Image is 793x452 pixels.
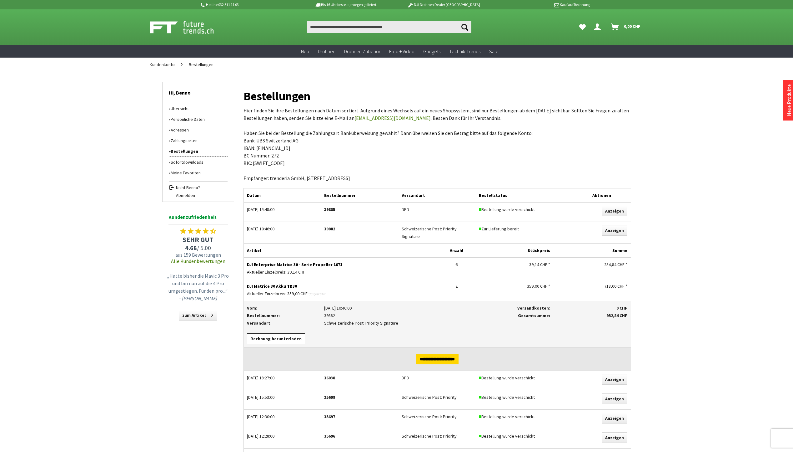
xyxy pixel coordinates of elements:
input: Produkt, Marke, Kategorie, EAN, Artikelnummer… [307,21,471,33]
div: DPD [402,206,473,213]
p: Vom: [247,304,318,312]
div: Zur Lieferung bereit [479,225,570,233]
a: Bestellungen [186,58,217,71]
span: Benno? [186,185,200,190]
div: Schweizerische Post: Priority [402,413,473,420]
div: 35696 [324,432,395,440]
a: Neue Produkte [786,84,792,116]
div: Bestellstatus [476,188,573,202]
span: Hi, Benno [169,82,228,100]
p: Bestellnummer: [247,312,318,319]
p: DJI Matrice 30 Akku TB30 [247,282,434,290]
img: Shop Futuretrends - zur Startseite wechseln [150,19,228,35]
span: 39,14 CHF [287,269,305,275]
p: Bis 16 Uhr bestellt, morgen geliefert. [297,1,395,8]
div: 718,00 CHF * [556,282,628,290]
a: Persönliche Daten [169,114,228,125]
p: 952,84 CHF [556,312,628,319]
span: 0,00 CHF [624,21,640,31]
a: Anzeigen [602,206,627,216]
div: [DATE] 12:28:00 [247,432,318,440]
a: Übersicht [169,103,228,114]
div: 39,14 CHF * [479,261,550,268]
div: Schweizerische Post: Priority [402,432,473,440]
span: 4.68 [185,244,197,252]
span: Sale [489,48,499,54]
div: [DATE] 18:27:00 [247,374,318,382]
span: Foto + Video [389,48,414,54]
div: Schweizerische Post: Priority Signature [402,225,473,240]
p: Kauf auf Rechnung [493,1,590,8]
div: Stückpreis [476,244,553,257]
a: Anzeigen [602,393,627,404]
span: Aktueller Einzelpreis: [247,291,286,296]
span: Aktueller Einzelpreis: [247,269,286,275]
div: [DATE] 15:53:00 [247,393,318,401]
a: Technik-Trends [445,45,485,58]
a: Drohnen Zubehör [340,45,385,58]
a: Hi, Benno - Dein Konto [591,21,606,33]
div: 234,84 CHF * [556,261,628,268]
span: Abmelden [176,192,228,198]
div: 36038 [324,374,395,382]
div: 2 [440,282,473,290]
a: Gadgets [419,45,445,58]
p: Versandart [247,319,318,327]
div: Bestellung wurde verschickt [479,432,570,440]
span: Kundenkonto [150,62,175,67]
div: [DATE] 12:30:00 [247,413,318,420]
span: Neu [301,48,309,54]
div: Bestellung wurde verschickt [479,206,570,213]
p: Versandkosten: [479,304,550,312]
a: Adressen [169,125,228,135]
div: [DATE] 15:48:00 [247,206,318,213]
a: Sale [485,45,503,58]
p: [DATE] 10:46:00 [324,304,473,312]
div: Bestellung wurde verschickt [479,374,570,382]
div: Bestellung wurde verschickt [479,413,570,420]
span: Nicht [176,185,185,190]
div: 35699 [324,393,395,401]
a: Meine Favoriten [576,21,589,33]
div: 6 [440,261,473,268]
a: Neu [297,45,314,58]
span: Technik-Trends [449,48,480,54]
span: 359,00 CHF [287,291,308,296]
p: Schweizerische Post: Priority Signature [324,319,473,327]
a: Anzeigen [602,413,627,424]
span: Drohnen Zubehör [344,48,380,54]
h1: Bestellungen [243,85,631,107]
span: Bestellungen [189,62,213,67]
div: [DATE] 10:46:00 [247,225,318,233]
a: zum Artikel [179,310,217,321]
div: Anzahl [437,244,476,257]
div: Artikel [244,244,437,257]
a: Warenkorb [608,21,644,33]
a: Kundenkonto [147,58,178,71]
div: Schweizerische Post: Priority [402,393,473,401]
span: 369,00 CHF [309,291,326,296]
p: „Hatte bisher die Mavic 3 Pro und bin nun auf die 4 Pro umgestiegen. Für den pro...“ – [167,272,229,302]
div: 35697 [324,413,395,420]
button: Suchen [458,21,471,33]
a: Meine Favoriten [169,167,228,178]
span: SEHR GUT [165,235,231,244]
span: / 5.00 [165,244,231,252]
div: Datum [244,188,321,202]
p: Hier finden Sie ihre Bestellungen nach Datum sortiert. Aufgrund eines Wechsels auf ein neues Shop... [243,107,631,182]
a: Bestellungen [169,146,228,157]
p: 0 CHF [556,304,628,312]
div: 39882 [324,225,395,233]
span: Kundenzufriedenheit [168,213,228,224]
a: Foto + Video [385,45,419,58]
p: Hotline 032 511 11 03 [200,1,297,8]
p: Gesamtsumme: [479,312,550,319]
div: Bestellnummer [321,188,399,202]
a: Rechnung herunterladen [247,333,305,344]
p: DJI Drohnen Dealer [GEOGRAPHIC_DATA] [395,1,492,8]
div: Bestellung wurde verschickt [479,393,570,401]
div: Aktionen [573,188,631,202]
a: Drohnen [314,45,340,58]
span: Drohnen [318,48,335,54]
